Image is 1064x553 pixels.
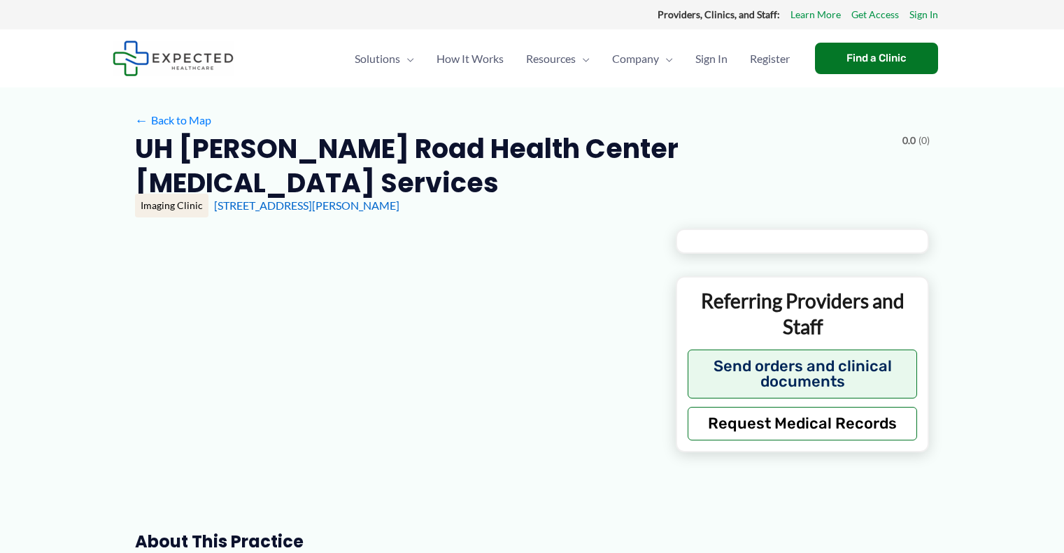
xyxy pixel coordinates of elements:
a: ←Back to Map [135,110,211,131]
span: How It Works [437,34,504,83]
a: CompanyMenu Toggle [601,34,684,83]
span: (0) [918,131,930,150]
h3: About this practice [135,531,653,552]
a: Find a Clinic [815,43,938,74]
span: Solutions [355,34,400,83]
span: ← [135,113,148,127]
img: Expected Healthcare Logo - side, dark font, small [113,41,234,76]
div: Imaging Clinic [135,194,208,217]
p: Referring Providers and Staff [688,288,918,339]
a: How It Works [425,34,515,83]
span: Company [612,34,659,83]
a: ResourcesMenu Toggle [515,34,601,83]
a: Sign In [909,6,938,24]
strong: Providers, Clinics, and Staff: [658,8,780,20]
span: Menu Toggle [400,34,414,83]
span: Menu Toggle [576,34,590,83]
a: Learn More [790,6,841,24]
span: Menu Toggle [659,34,673,83]
span: Resources [526,34,576,83]
a: Register [739,34,801,83]
a: SolutionsMenu Toggle [343,34,425,83]
a: Sign In [684,34,739,83]
a: [STREET_ADDRESS][PERSON_NAME] [214,199,399,212]
button: Request Medical Records [688,407,918,440]
a: Get Access [851,6,899,24]
button: Send orders and clinical documents [688,350,918,398]
span: 0.0 [902,131,916,150]
span: Sign In [695,34,728,83]
nav: Primary Site Navigation [343,34,801,83]
span: Register [750,34,790,83]
h2: UH [PERSON_NAME] Road Health Center [MEDICAL_DATA] Services [135,131,891,201]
